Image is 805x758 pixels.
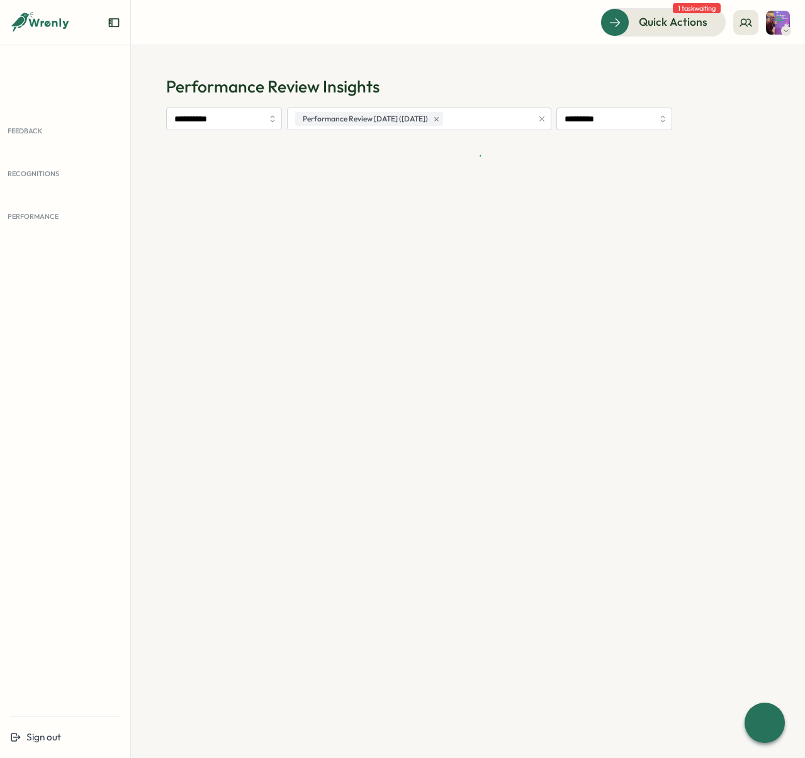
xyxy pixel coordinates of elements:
[166,75,770,98] h1: Performance Review Insights
[639,14,707,30] span: Quick Actions
[26,731,61,743] span: Sign out
[600,8,726,36] button: Quick Actions
[766,11,790,35] img: Katie Cannon
[108,16,120,29] button: Expand sidebar
[673,3,721,13] span: 1 task waiting
[303,113,428,125] span: Performance Review [DATE] ([DATE])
